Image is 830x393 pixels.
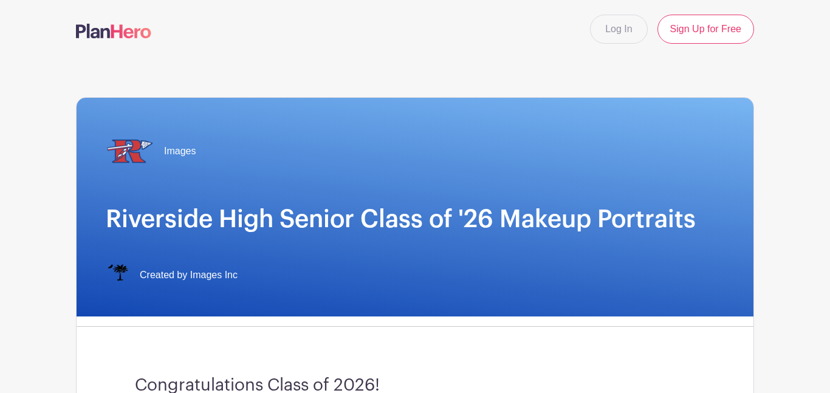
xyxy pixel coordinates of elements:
[76,24,151,38] img: logo-507f7623f17ff9eddc593b1ce0a138ce2505c220e1c5a4e2b4648c50719b7d32.svg
[106,263,130,287] img: IMAGES%20logo%20transparenT%20PNG%20s.png
[106,127,154,176] img: riverside%20transp..png
[106,205,724,234] h1: Riverside High Senior Class of '26 Makeup Portraits
[164,144,196,159] span: Images
[590,15,647,44] a: Log In
[140,268,238,282] span: Created by Images Inc
[657,15,754,44] a: Sign Up for Free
